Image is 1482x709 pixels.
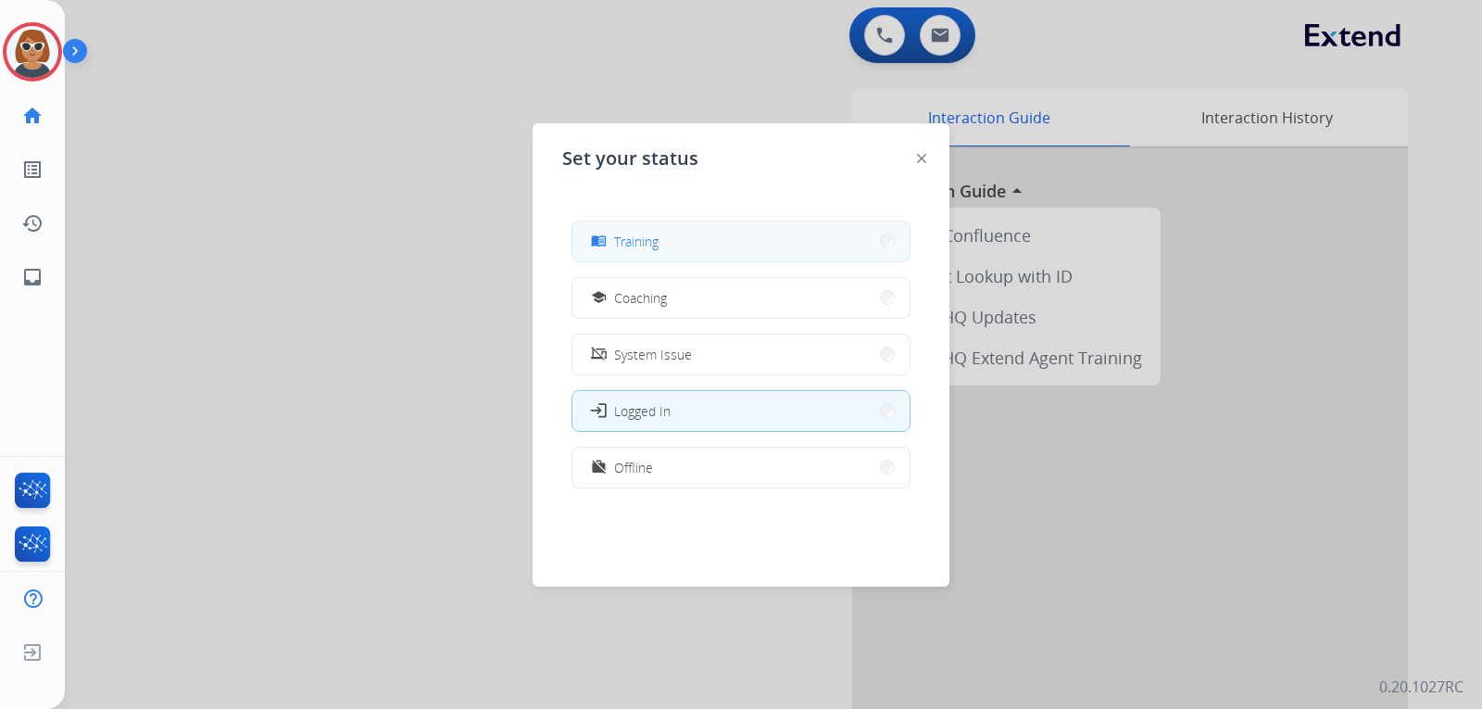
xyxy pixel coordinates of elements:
mat-icon: school [591,290,607,306]
span: Coaching [614,288,667,308]
button: System Issue [572,335,910,374]
mat-icon: menu_book [591,234,607,249]
p: 0.20.1027RC [1379,676,1463,698]
span: Training [614,232,659,251]
button: Training [572,222,910,261]
button: Coaching [572,278,910,318]
mat-icon: login [589,401,608,420]
span: Offline [614,458,653,477]
button: Logged In [572,391,910,431]
mat-icon: phonelink_off [591,347,607,362]
mat-icon: home [21,105,44,127]
img: close-button [917,154,926,163]
mat-icon: work_off [591,460,607,475]
mat-icon: inbox [21,266,44,288]
img: avatar [6,26,58,78]
mat-icon: list_alt [21,158,44,181]
span: Logged In [614,401,671,421]
span: System Issue [614,345,692,364]
button: Offline [572,448,910,487]
mat-icon: history [21,212,44,234]
span: Set your status [562,146,698,171]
